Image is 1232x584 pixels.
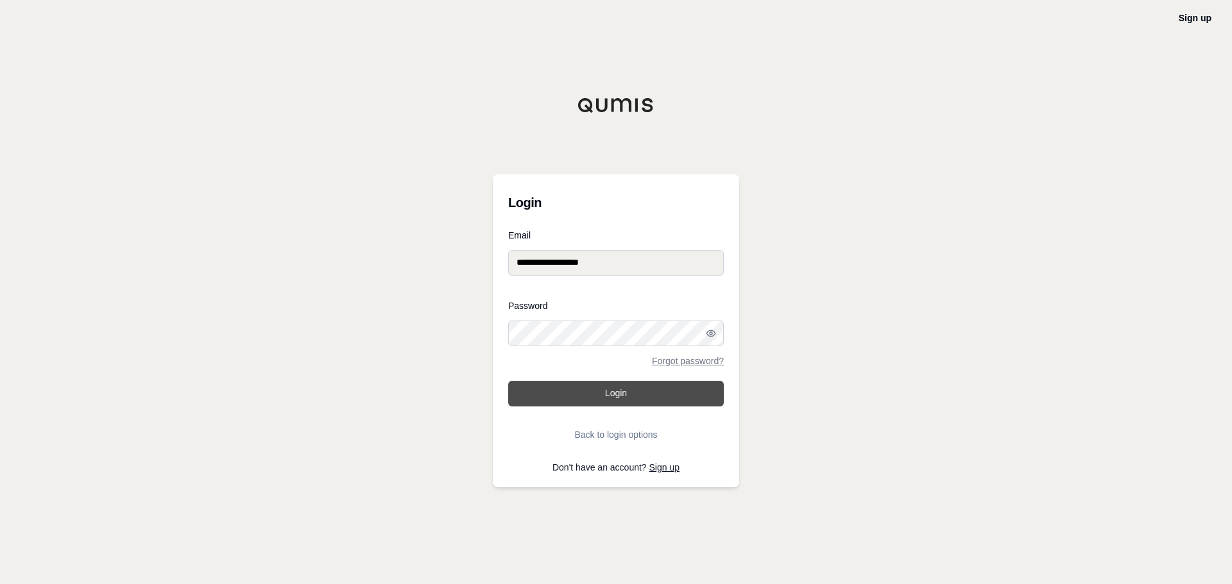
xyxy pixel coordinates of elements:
[1179,13,1211,23] a: Sign up
[508,190,724,215] h3: Login
[508,463,724,472] p: Don't have an account?
[577,97,654,113] img: Qumis
[508,301,724,310] label: Password
[508,422,724,447] button: Back to login options
[508,231,724,240] label: Email
[649,462,680,472] a: Sign up
[508,381,724,406] button: Login
[652,356,724,365] a: Forgot password?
